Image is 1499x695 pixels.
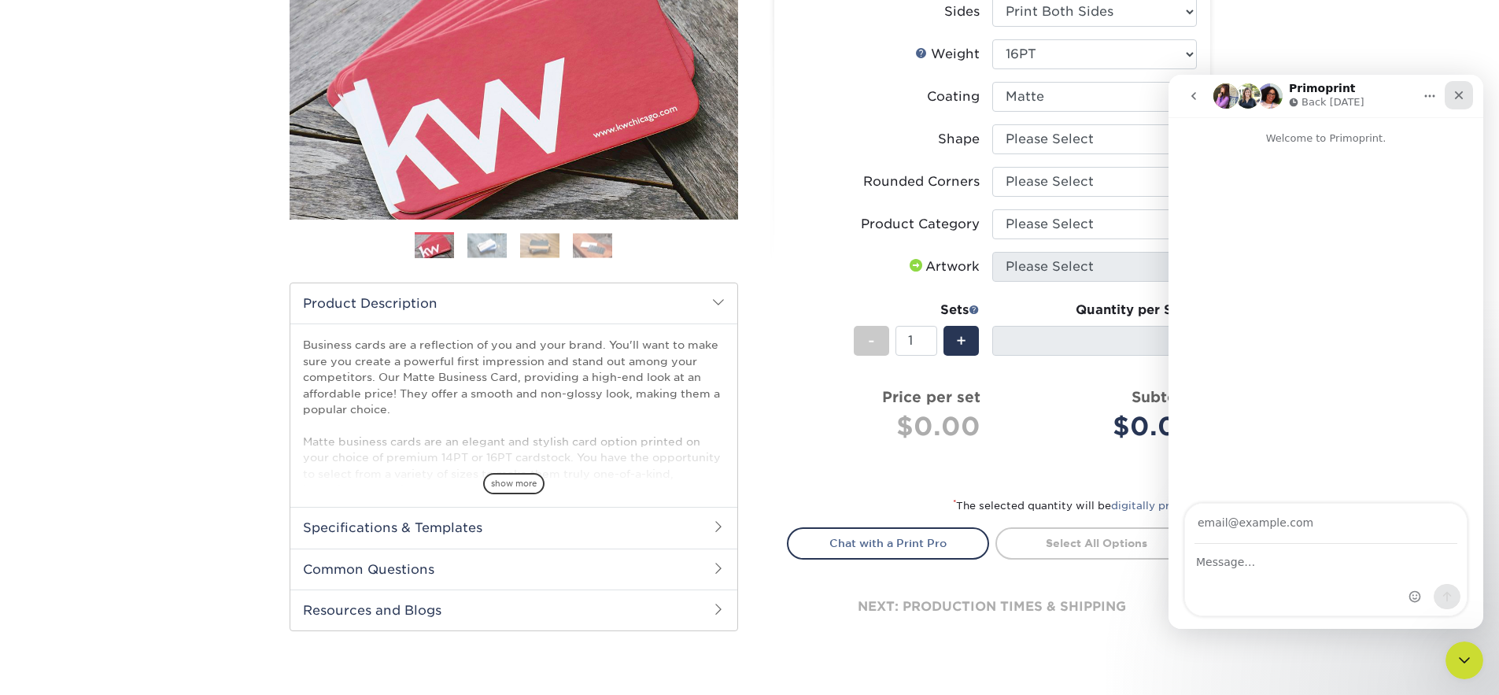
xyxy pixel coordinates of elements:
div: $0.00 [1004,408,1197,445]
div: Quantity per Set [992,301,1197,320]
p: Business cards are a reflection of you and your brand. You'll want to make sure you create a powe... [303,337,725,561]
h2: Product Description [290,283,737,323]
a: digitally printed [1111,500,1198,512]
h2: Specifications & Templates [290,507,737,548]
img: Business Cards 02 [467,233,507,257]
div: $0.00 [799,408,980,445]
h2: Common Questions [290,549,737,590]
span: show more [483,473,545,494]
iframe: Intercom live chat [1169,75,1483,629]
iframe: Google Customer Reviews [4,647,134,689]
div: Weight [915,45,980,64]
small: The selected quantity will be [953,500,1198,512]
img: Business Cards 01 [415,227,454,266]
strong: Subtotal [1132,388,1197,405]
div: next: production times & shipping [787,560,1198,654]
span: - [868,329,875,353]
iframe: Intercom live chat [1445,641,1483,679]
img: Business Cards 03 [520,233,559,257]
a: Chat with a Print Pro [787,527,989,559]
div: Shape [938,130,980,149]
img: Business Cards 04 [573,233,612,257]
a: Select All Options [995,527,1198,559]
div: Sides [944,2,980,21]
span: + [956,329,966,353]
strong: Price per set [882,388,980,405]
div: Product Category [861,215,980,234]
div: Sets [854,301,980,320]
div: Artwork [906,257,980,276]
div: Rounded Corners [863,172,980,191]
div: Coating [927,87,980,106]
h2: Resources and Blogs [290,590,737,630]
